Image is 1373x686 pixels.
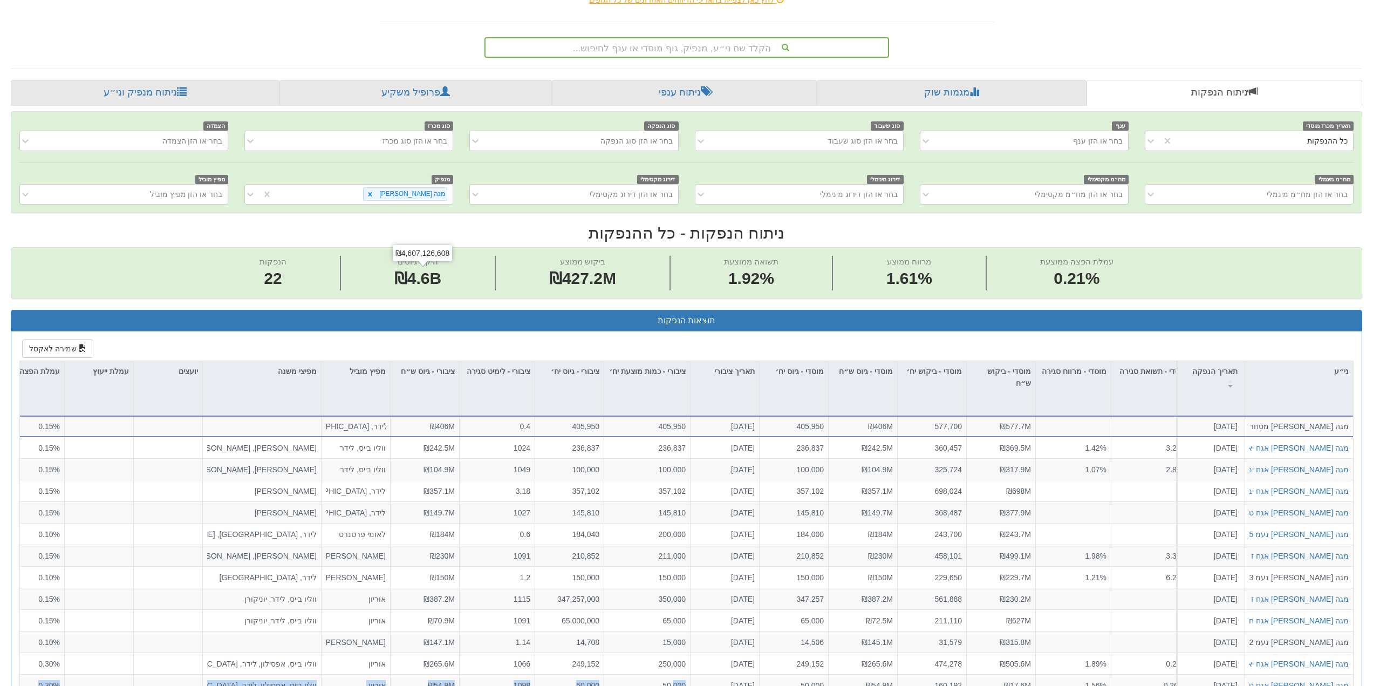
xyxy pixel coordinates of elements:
[695,636,755,647] div: [DATE]
[322,361,390,382] div: מפיץ מוביל
[1040,442,1106,453] div: 1.42%
[1247,442,1349,453] div: מגה [PERSON_NAME] אגח יא
[1249,636,1349,647] div: מגה [PERSON_NAME] נעמ 2
[886,267,932,290] span: 1.61%
[609,507,686,518] div: 145,810
[464,421,530,432] div: 0.4
[391,361,459,394] div: ציבורי - גיוס ש״ח
[430,529,455,538] span: ₪184M
[326,615,386,626] div: אוריון
[259,267,286,290] span: 22
[486,38,888,57] div: הקלד שם ני״ע, מנפיק, גוף מוסדי או ענף לחיפוש...
[11,224,1362,242] h2: ניתוח הנפקות - כל ההנפקות
[1307,135,1348,146] div: כל ההנפקות
[1247,658,1349,669] div: מגה [PERSON_NAME] אגח יא
[326,507,386,518] div: לידר, [GEOGRAPHIC_DATA]
[695,615,755,626] div: [DATE]
[1035,189,1123,200] div: בחר או הזן מח״מ מקסימלי
[1181,421,1238,432] div: [DATE]
[1040,257,1114,266] span: עמלת הפצה ממוצעת
[1249,421,1349,432] div: מגה [PERSON_NAME] מסחרי 6
[207,550,317,561] div: [PERSON_NAME], [PERSON_NAME], אקסטרה מייל, [PERSON_NAME]
[326,572,386,582] div: [PERSON_NAME], [PERSON_NAME]
[207,464,317,474] div: [PERSON_NAME], [PERSON_NAME] חיתום, איפקס, [PERSON_NAME]
[1248,464,1349,474] button: מגה [PERSON_NAME] אגח יב
[207,528,317,539] div: לידר, [GEOGRAPHIC_DATA], [PERSON_NAME], יוניקורן, [PERSON_NAME]
[724,267,778,290] span: 1.92%
[539,464,599,474] div: 100,000
[867,175,904,184] span: דירוג מינימלי
[539,442,599,453] div: 236,837
[207,442,317,453] div: [PERSON_NAME], [PERSON_NAME] חיתום, איפקס, [PERSON_NAME]
[1000,422,1031,431] span: ₪577.7M
[1181,572,1238,582] div: [DATE]
[609,636,686,647] div: 15,000
[902,464,962,474] div: 325,724
[1036,361,1111,394] div: מוסדי - מרווח סגירה
[464,528,530,539] div: 0.6
[1181,593,1238,604] div: [DATE]
[1303,121,1354,131] span: תאריך מכרז מוסדי
[902,421,962,432] div: 577,700
[195,175,229,184] span: מפיץ מוביל
[609,421,686,432] div: 405,950
[1181,485,1238,496] div: [DATE]
[326,442,386,453] div: ווליו בייס, לידר
[326,485,386,496] div: לידר, [GEOGRAPHIC_DATA]
[691,361,759,382] div: תאריך ציבורי
[464,593,530,604] div: 1115
[1249,507,1349,518] button: מגה [PERSON_NAME] אגח ט
[902,485,962,496] div: 698,024
[862,443,893,452] span: ₪242.5M
[609,528,686,539] div: 200,000
[539,550,599,561] div: 210,852
[207,658,317,669] div: ווליו בייס, אפסילון, לידר, [GEOGRAPHIC_DATA], [PERSON_NAME], אקסטרה מייל, יוניקורן
[430,573,455,581] span: ₪150M
[764,421,824,432] div: 405,950
[695,421,755,432] div: [DATE]
[637,175,679,184] span: דירוג מקסימלי
[764,507,824,518] div: 145,810
[1116,464,1187,474] div: 2.88%
[1251,593,1349,604] button: מגה [PERSON_NAME] אגח ז
[552,80,817,106] a: ניתוח ענפי
[898,361,966,394] div: מוסדי - ביקוש יח׳
[423,443,455,452] span: ₪242.5M
[902,550,962,561] div: 458,101
[326,528,386,539] div: לאומי פרטנרס
[695,593,755,604] div: [DATE]
[22,339,93,358] button: שמירה לאקסל
[423,486,455,495] span: ₪357.1M
[65,361,133,382] div: עמלת ייעוץ
[1178,361,1245,394] div: תאריך הנפקה
[764,528,824,539] div: 184,000
[1249,615,1349,626] div: מגה [PERSON_NAME] אגח ח
[539,593,599,604] div: 347,257,000
[868,422,893,431] span: ₪406M
[423,659,455,668] span: ₪265.6M
[464,485,530,496] div: 3.18
[1116,658,1187,669] div: 0.28%
[460,361,535,394] div: ציבורי - לימיט סגירה
[207,593,317,604] div: ווליו בייס, לידר, יוניקורן
[464,550,530,561] div: 1091
[1181,528,1238,539] div: [DATE]
[868,529,893,538] span: ₪184M
[817,80,1086,106] a: מגמות שוק
[1249,528,1349,539] button: מגה [PERSON_NAME] נעמ 5
[644,121,679,131] span: סוג הנפקה
[764,485,824,496] div: 357,102
[1111,361,1192,394] div: מוסדי - תשואת סגירה
[967,361,1035,394] div: מוסדי - ביקוש ש״ח
[1000,573,1031,581] span: ₪229.7M
[423,508,455,517] span: ₪149.7M
[395,248,450,259] div: ₪4,607,126,608
[207,615,317,626] div: ווליו בייס, לידר, יוניקורן
[464,615,530,626] div: 1091
[609,464,686,474] div: 100,000
[902,615,962,626] div: 211,110
[207,507,317,518] div: [PERSON_NAME]
[902,658,962,669] div: 474,278
[1116,442,1187,453] div: 3.22%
